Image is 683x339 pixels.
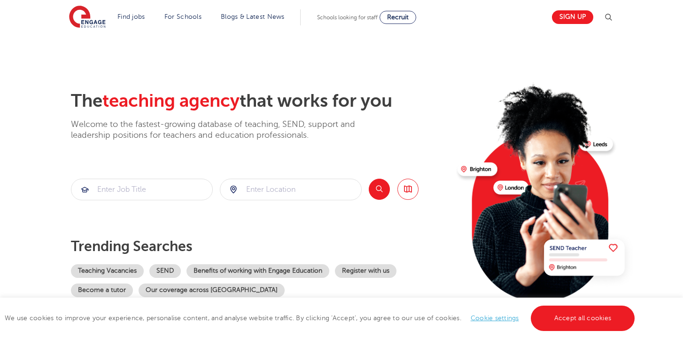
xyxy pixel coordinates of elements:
[117,13,145,20] a: Find jobs
[71,264,144,278] a: Teaching Vacancies
[71,119,381,141] p: Welcome to the fastest-growing database of teaching, SEND, support and leadership positions for t...
[335,264,396,278] a: Register with us
[369,179,390,200] button: Search
[71,179,213,200] div: Submit
[71,90,450,112] h2: The that works for you
[387,14,409,21] span: Recruit
[164,13,202,20] a: For Schools
[531,306,635,331] a: Accept all cookies
[221,13,285,20] a: Blogs & Latest News
[186,264,329,278] a: Benefits of working with Engage Education
[102,91,240,111] span: teaching agency
[71,179,212,200] input: Submit
[220,179,362,200] div: Submit
[471,315,519,322] a: Cookie settings
[380,11,416,24] a: Recruit
[552,10,593,24] a: Sign up
[149,264,181,278] a: SEND
[139,284,285,297] a: Our coverage across [GEOGRAPHIC_DATA]
[71,284,133,297] a: Become a tutor
[71,238,450,255] p: Trending searches
[220,179,361,200] input: Submit
[69,6,106,29] img: Engage Education
[317,14,378,21] span: Schools looking for staff
[5,315,637,322] span: We use cookies to improve your experience, personalise content, and analyse website traffic. By c...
